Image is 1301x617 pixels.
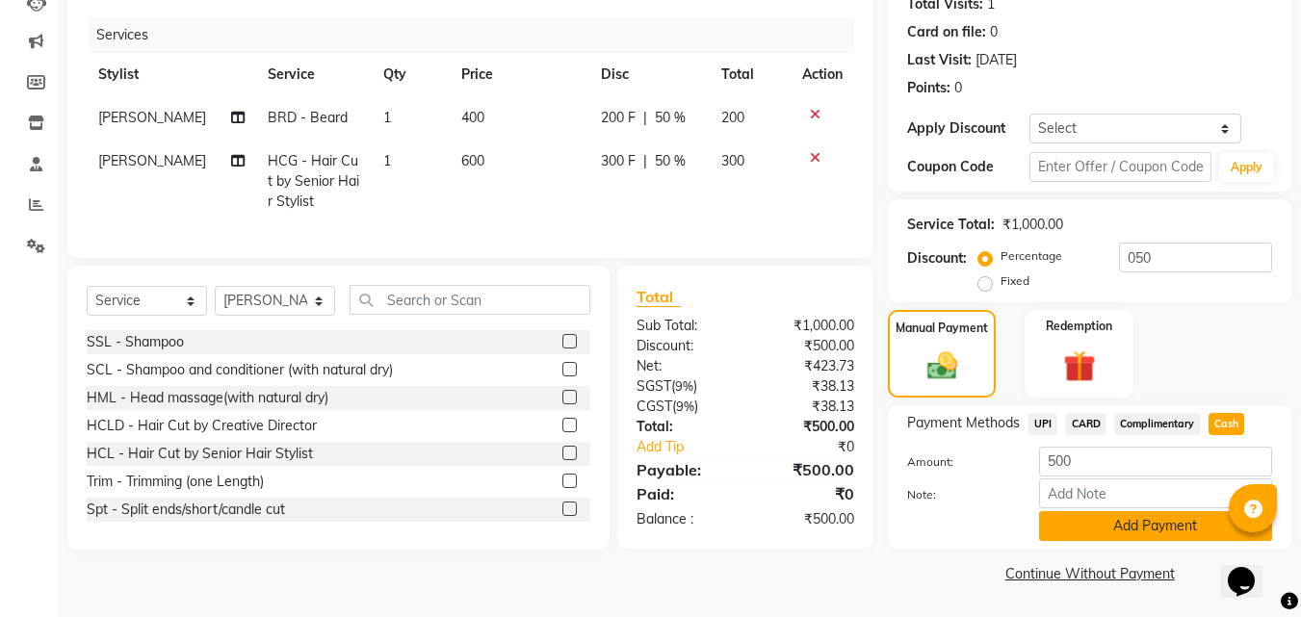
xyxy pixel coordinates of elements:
span: 1 [383,152,391,169]
th: Stylist [87,53,256,96]
div: ₹423.73 [745,356,869,376]
label: Redemption [1046,318,1112,335]
input: Add Note [1039,478,1272,508]
div: [DATE] [976,50,1017,70]
span: 300 [721,152,744,169]
div: Net: [622,356,745,376]
span: Cash [1209,413,1245,435]
div: ₹500.00 [745,509,869,529]
div: ₹38.13 [745,397,869,417]
span: Complimentary [1114,413,1201,435]
a: Continue Without Payment [892,564,1288,584]
span: 50 % [655,108,686,128]
div: ₹500.00 [745,458,869,481]
div: Paid: [622,482,745,505]
input: Enter Offer / Coupon Code [1029,152,1211,182]
span: 200 F [601,108,636,128]
div: Apply Discount [907,118,1028,139]
div: Service Total: [907,215,995,235]
div: 0 [990,22,998,42]
div: Coupon Code [907,157,1028,177]
span: SGST [637,377,671,395]
div: HML - Head massage(with natural dry) [87,388,328,408]
div: SCL - Shampoo and conditioner (with natural dry) [87,360,393,380]
span: 600 [461,152,484,169]
input: Search or Scan [350,285,590,315]
th: Disc [589,53,710,96]
span: [PERSON_NAME] [98,109,206,126]
div: HCL - Hair Cut by Senior Hair Stylist [87,444,313,464]
th: Qty [372,53,449,96]
div: ₹0 [745,482,869,505]
div: Services [89,17,869,53]
label: Percentage [1001,247,1062,265]
div: Payable: [622,458,745,481]
label: Amount: [893,453,1024,471]
div: ₹500.00 [745,336,869,356]
div: Last Visit: [907,50,972,70]
span: 1 [383,109,391,126]
span: HCG - Hair Cut by Senior Hair Stylist [268,152,359,210]
button: Add Payment [1039,511,1272,541]
img: _cash.svg [918,348,967,383]
div: Discount: [907,248,967,269]
th: Total [710,53,791,96]
span: 9% [675,378,693,394]
span: | [643,108,647,128]
th: Service [256,53,373,96]
span: CGST [637,398,672,415]
label: Manual Payment [896,320,988,337]
div: Total: [622,417,745,437]
th: Price [450,53,590,96]
div: Trim - Trimming (one Length) [87,472,264,492]
div: Spt - Split ends/short/candle cut [87,500,285,520]
img: _gift.svg [1054,347,1106,386]
div: 0 [954,78,962,98]
div: Sub Total: [622,316,745,336]
span: | [643,151,647,171]
label: Note: [893,486,1024,503]
div: Discount: [622,336,745,356]
span: 9% [676,398,694,414]
div: Card on file: [907,22,986,42]
a: Add Tip [622,437,766,457]
div: Points: [907,78,950,98]
span: 300 F [601,151,636,171]
button: Apply [1219,153,1274,182]
div: ₹0 [767,437,870,457]
div: ( ) [622,376,745,397]
span: 400 [461,109,484,126]
div: ₹1,000.00 [1002,215,1063,235]
span: Total [637,287,681,307]
div: ₹500.00 [745,417,869,437]
div: HCLD - Hair Cut by Creative Director [87,416,317,436]
div: ( ) [622,397,745,417]
span: Payment Methods [907,413,1020,433]
span: 50 % [655,151,686,171]
span: UPI [1028,413,1057,435]
span: [PERSON_NAME] [98,152,206,169]
iframe: chat widget [1220,540,1282,598]
input: Amount [1039,447,1272,476]
div: ₹38.13 [745,376,869,397]
div: Balance : [622,509,745,529]
span: BRD - Beard [268,109,348,126]
div: SSL - Shampoo [87,332,184,352]
div: ₹1,000.00 [745,316,869,336]
span: CARD [1065,413,1106,435]
th: Action [791,53,854,96]
label: Fixed [1001,272,1029,290]
span: 200 [721,109,744,126]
